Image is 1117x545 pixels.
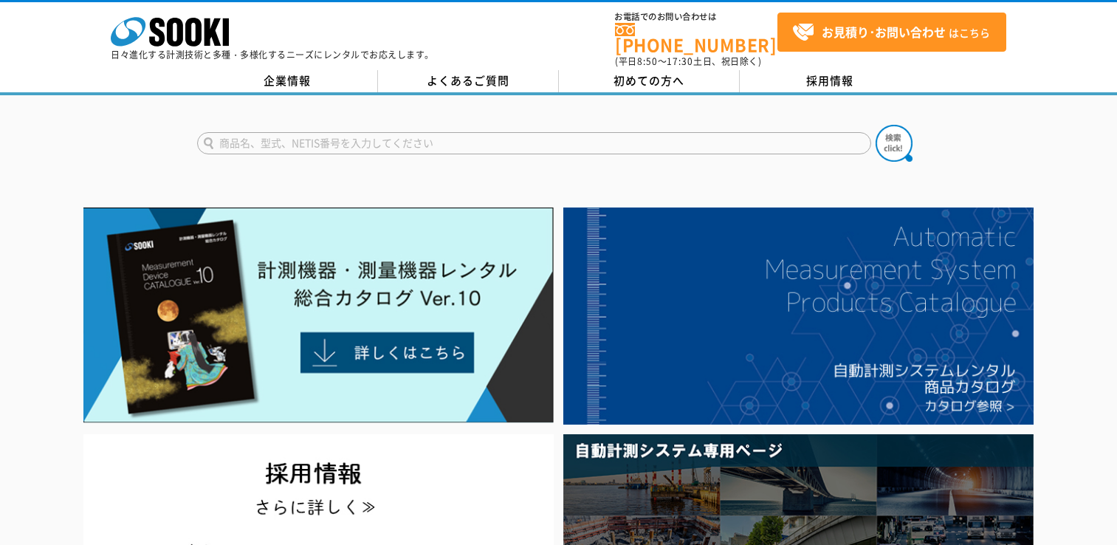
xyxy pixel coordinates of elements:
[614,72,684,89] span: 初めての方へ
[777,13,1006,52] a: お見積り･お問い合わせはこちら
[83,208,554,423] img: Catalog Ver10
[559,70,740,92] a: 初めての方へ
[667,55,693,68] span: 17:30
[792,21,990,44] span: はこちら
[822,23,946,41] strong: お見積り･お問い合わせ
[615,13,777,21] span: お電話でのお問い合わせは
[740,70,921,92] a: 採用情報
[111,50,434,59] p: 日々進化する計測技術と多種・多様化するニーズにレンタルでお応えします。
[563,208,1034,425] img: 自動計測システムカタログ
[637,55,658,68] span: 8:50
[378,70,559,92] a: よくあるご質問
[197,70,378,92] a: 企業情報
[197,132,871,154] input: 商品名、型式、NETIS番号を入力してください
[876,125,912,162] img: btn_search.png
[615,23,777,53] a: [PHONE_NUMBER]
[615,55,761,68] span: (平日 ～ 土日、祝日除く)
